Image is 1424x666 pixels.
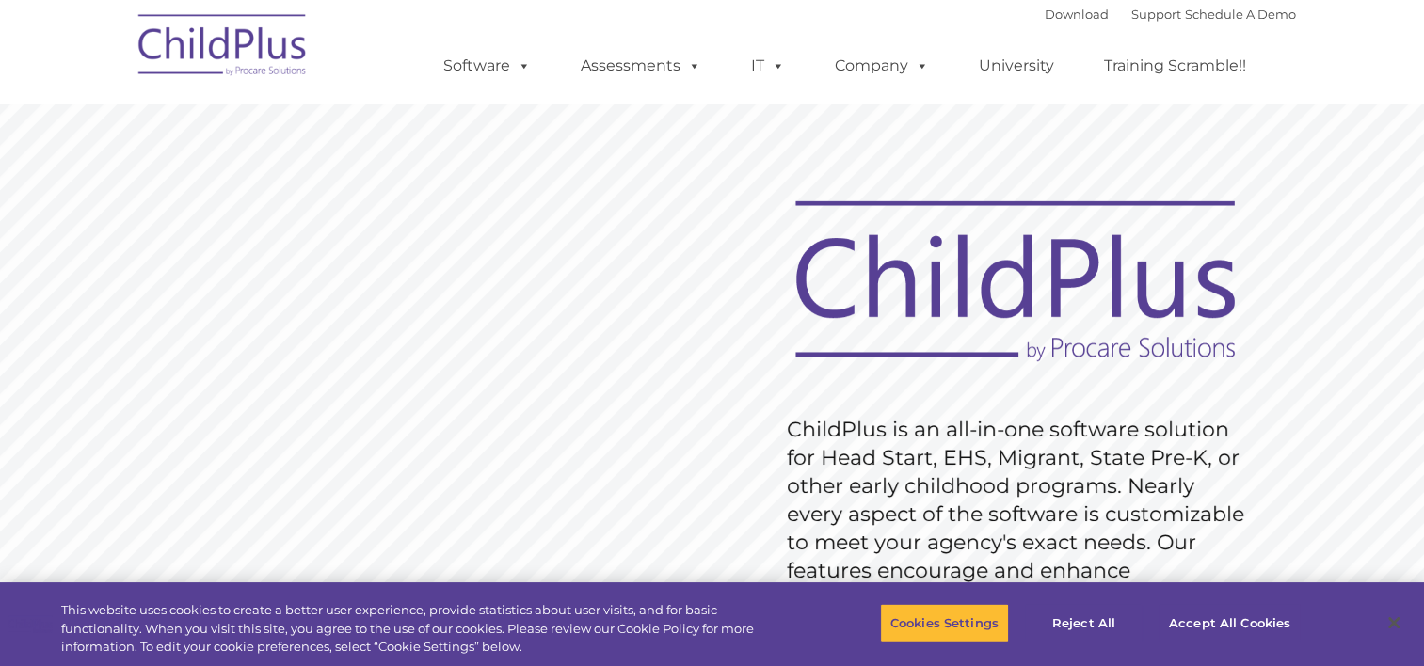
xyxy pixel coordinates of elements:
[1045,7,1296,22] font: |
[1185,7,1296,22] a: Schedule A Demo
[1045,7,1109,22] a: Download
[424,47,550,85] a: Software
[960,47,1073,85] a: University
[732,47,804,85] a: IT
[1131,7,1181,22] a: Support
[1159,603,1301,642] button: Accept All Cookies
[816,47,948,85] a: Company
[61,601,783,657] div: This website uses cookies to create a better user experience, provide statistics about user visit...
[129,1,317,95] img: ChildPlus by Procare Solutions
[1373,602,1415,643] button: Close
[1085,47,1265,85] a: Training Scramble!!
[880,603,1009,642] button: Cookies Settings
[562,47,720,85] a: Assessments
[1025,603,1143,642] button: Reject All
[787,416,1254,613] rs-layer: ChildPlus is an all-in-one software solution for Head Start, EHS, Migrant, State Pre-K, or other ...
